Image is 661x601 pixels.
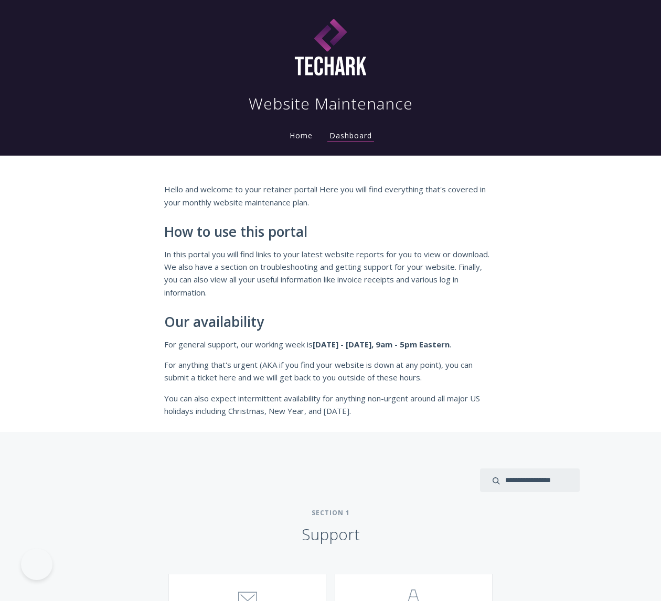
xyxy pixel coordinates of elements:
h2: Our availability [164,314,497,330]
input: search input [480,468,580,492]
p: For general support, our working week is . [164,338,497,351]
strong: [DATE] - [DATE], 9am - 5pm Eastern [313,339,450,349]
p: Hello and welcome to your retainer portal! Here you will find everything that's covered in your m... [164,183,497,209]
p: In this portal you will find links to your latest website reports for you to view or download. We... [164,248,497,299]
h1: Website Maintenance [249,93,413,114]
a: Dashboard [327,130,374,142]
iframe: Toggle Customer Support [21,549,52,580]
p: For anything that's urgent (AKA if you find your website is down at any point), you can submit a ... [164,358,497,384]
p: You can also expect intermittent availability for anything non-urgent around all major US holiday... [164,392,497,418]
a: Home [287,130,315,140]
h2: How to use this portal [164,224,497,240]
